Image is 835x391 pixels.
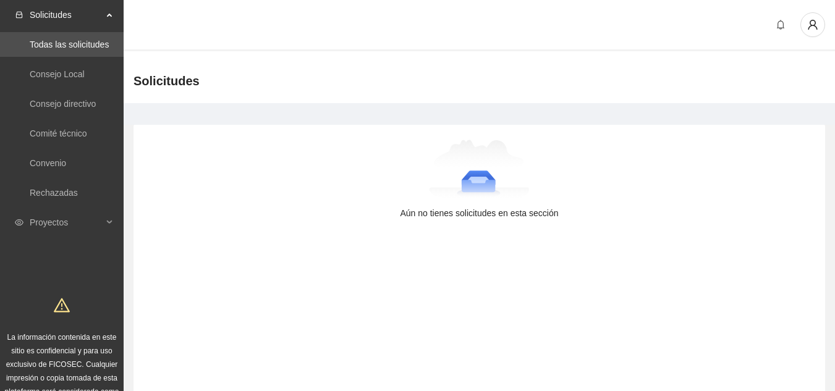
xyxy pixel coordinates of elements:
[800,12,825,37] button: user
[30,158,66,168] a: Convenio
[134,71,200,91] span: Solicitudes
[801,19,824,30] span: user
[30,69,85,79] a: Consejo Local
[429,140,530,201] img: Aún no tienes solicitudes en esta sección
[771,20,790,30] span: bell
[30,210,103,235] span: Proyectos
[54,297,70,313] span: warning
[15,218,23,227] span: eye
[15,11,23,19] span: inbox
[30,99,96,109] a: Consejo directivo
[30,2,103,27] span: Solicitudes
[771,15,790,35] button: bell
[30,188,78,198] a: Rechazadas
[30,128,87,138] a: Comité técnico
[30,40,109,49] a: Todas las solicitudes
[153,206,805,220] div: Aún no tienes solicitudes en esta sección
